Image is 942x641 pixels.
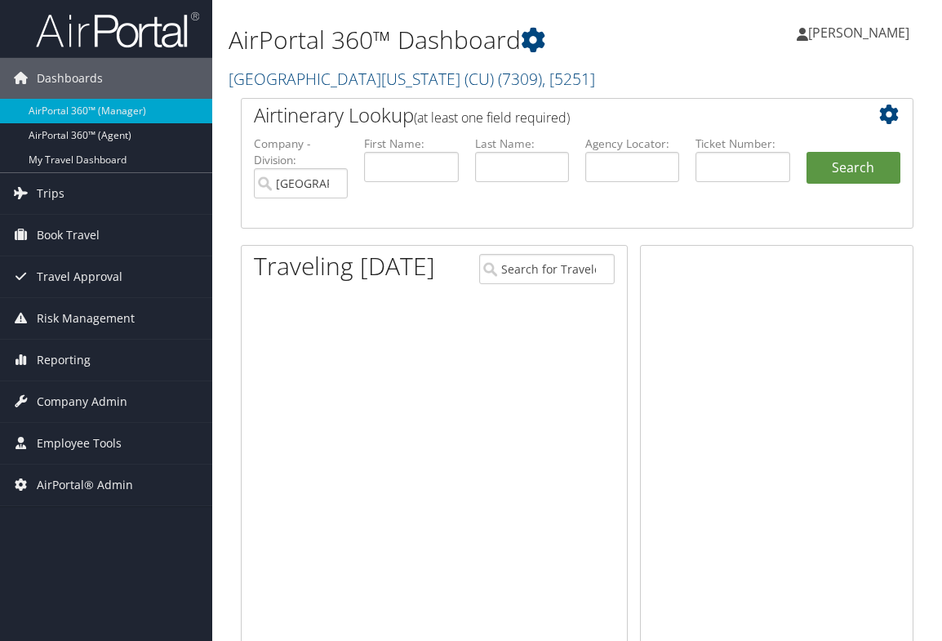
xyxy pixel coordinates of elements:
[37,173,64,214] span: Trips
[797,8,926,57] a: [PERSON_NAME]
[498,68,542,90] span: ( 7309 )
[254,249,435,283] h1: Traveling [DATE]
[254,136,348,169] label: Company - Division:
[229,68,595,90] a: [GEOGRAPHIC_DATA][US_STATE] (CU)
[229,23,693,57] h1: AirPortal 360™ Dashboard
[37,465,133,505] span: AirPortal® Admin
[475,136,569,152] label: Last Name:
[806,152,900,185] button: Search
[695,136,789,152] label: Ticket Number:
[37,58,103,99] span: Dashboards
[585,136,679,152] label: Agency Locator:
[37,256,122,297] span: Travel Approval
[37,381,127,422] span: Company Admin
[479,254,615,284] input: Search for Traveler
[414,109,570,127] span: (at least one field required)
[36,11,199,49] img: airportal-logo.png
[542,68,595,90] span: , [ 5251 ]
[254,101,845,129] h2: Airtinerary Lookup
[364,136,458,152] label: First Name:
[37,215,100,256] span: Book Travel
[37,340,91,381] span: Reporting
[37,423,122,464] span: Employee Tools
[37,298,135,339] span: Risk Management
[808,24,909,42] span: [PERSON_NAME]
